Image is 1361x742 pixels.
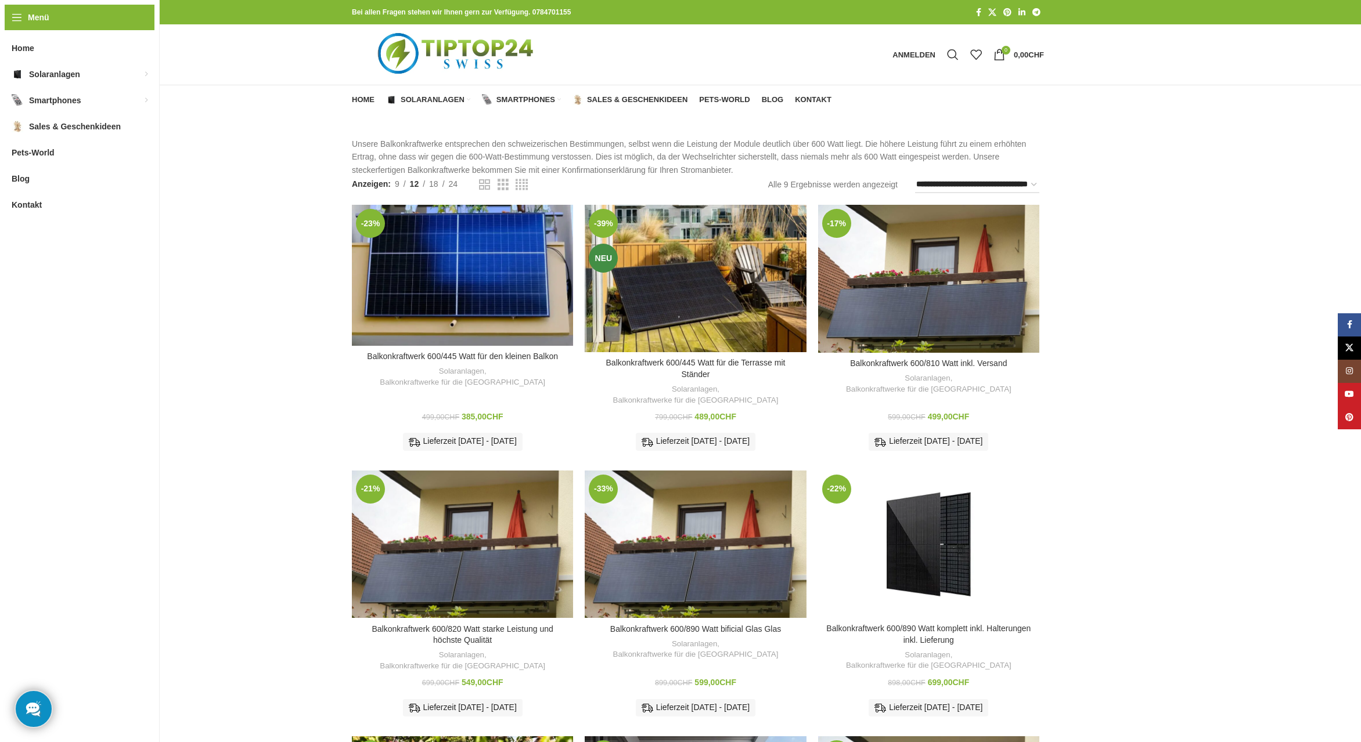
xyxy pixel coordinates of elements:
[1002,46,1010,55] span: 0
[985,5,1000,20] a: X Social Link
[29,116,121,137] span: Sales & Geschenkideen
[403,433,523,450] div: Lieferzeit [DATE] - [DATE]
[613,649,779,660] a: Balkonkraftwerke für die [GEOGRAPHIC_DATA]
[636,433,755,450] div: Lieferzeit [DATE] - [DATE]
[406,178,423,190] a: 12
[636,699,755,716] div: Lieferzeit [DATE] - [DATE]
[28,11,49,24] span: Menü
[869,699,988,716] div: Lieferzeit [DATE] - [DATE]
[988,43,1050,66] a: 0 0,00CHF
[1000,5,1015,20] a: Pinterest Social Link
[655,413,692,421] bdi: 799,00
[973,5,985,20] a: Facebook Social Link
[587,95,687,104] span: Sales & Geschenkideen
[892,51,935,59] span: Anmelden
[444,413,459,421] span: CHF
[928,678,970,687] bdi: 699,00
[386,95,397,105] img: Solaranlagen
[12,68,23,80] img: Solaranlagen
[352,470,573,618] a: Balkonkraftwerk 600/820 Watt starke Leistung und höchste Qualität
[380,377,545,388] a: Balkonkraftwerke für die [GEOGRAPHIC_DATA]
[694,412,736,421] bdi: 489,00
[12,95,23,106] img: Smartphones
[768,178,898,191] p: Alle 9 Ergebnisse werden angezeigt
[822,209,851,238] span: -17%
[964,43,988,66] div: Meine Wunschliste
[482,95,492,105] img: Smartphones
[498,178,509,192] a: Rasteransicht 3
[391,178,404,190] a: 9
[678,679,693,687] span: CHF
[352,178,391,190] span: Anzeigen
[12,142,55,163] span: Pets-World
[699,88,750,111] a: Pets-World
[610,624,781,634] a: Balkonkraftwerk 600/890 Watt bificial Glas Glas
[585,205,806,352] a: Balkonkraftwerk 600/445 Watt für die Terrasse mit Ständer
[941,43,964,66] a: Suche
[818,470,1039,618] a: Balkonkraftwerk 600/890 Watt komplett inkl. Halterungen inkl. Lieferung
[888,679,925,687] bdi: 898,00
[346,88,837,111] div: Hauptnavigation
[449,179,458,189] span: 24
[429,179,438,189] span: 18
[482,88,561,111] a: Smartphones
[1029,5,1044,20] a: Telegram Social Link
[585,470,806,618] a: Balkonkraftwerk 600/890 Watt bificial Glas Glas
[822,475,851,504] span: -22%
[846,384,1011,395] a: Balkonkraftwerke für die [GEOGRAPHIC_DATA]
[444,679,459,687] span: CHF
[818,205,1039,353] a: Balkonkraftwerk 600/810 Watt inkl. Versand
[29,90,81,111] span: Smartphones
[589,475,618,504] span: -33%
[12,38,34,59] span: Home
[953,412,970,421] span: CHF
[824,373,1034,394] div: ,
[496,95,555,104] span: Smartphones
[352,88,375,111] a: Home
[352,24,563,85] img: Tiptop24 Nachhaltige & Faire Produkte
[352,49,563,59] a: Logo der Website
[372,624,553,645] a: Balkonkraftwerk 600/820 Watt starke Leistung und höchste Qualität
[953,678,970,687] span: CHF
[395,179,399,189] span: 9
[826,624,1031,645] a: Balkonkraftwerk 600/890 Watt komplett inkl. Halterungen inkl. Lieferung
[1014,50,1044,59] bdi: 0,00
[358,650,567,671] div: ,
[672,384,717,395] a: Solaranlagen
[1338,406,1361,429] a: Pinterest Social Link
[888,413,925,421] bdi: 599,00
[358,366,567,388] div: ,
[12,121,23,132] img: Sales & Geschenkideen
[445,178,462,190] a: 24
[352,95,375,104] span: Home
[403,699,523,716] div: Lieferzeit [DATE] - [DATE]
[1338,360,1361,383] a: Instagram Social Link
[613,395,779,406] a: Balkonkraftwerke für die [GEOGRAPHIC_DATA]
[487,412,503,421] span: CHF
[380,661,545,672] a: Balkonkraftwerke für die [GEOGRAPHIC_DATA]
[439,650,484,661] a: Solaranlagen
[356,209,385,238] span: -23%
[386,88,470,111] a: Solaranlagen
[422,679,459,687] bdi: 699,00
[439,366,484,377] a: Solaranlagen
[887,43,941,66] a: Anmelden
[422,413,459,421] bdi: 499,00
[762,95,784,104] span: Blog
[573,95,583,105] img: Sales & Geschenkideen
[869,433,988,450] div: Lieferzeit [DATE] - [DATE]
[1028,50,1044,59] span: CHF
[462,678,503,687] bdi: 549,00
[589,244,618,273] span: Neu
[795,88,831,111] a: Kontakt
[12,194,42,215] span: Kontakt
[694,678,736,687] bdi: 599,00
[678,413,693,421] span: CHF
[487,678,503,687] span: CHF
[655,679,692,687] bdi: 899,00
[462,412,503,421] bdi: 385,00
[591,639,800,660] div: ,
[29,64,80,85] span: Solaranlagen
[905,650,950,661] a: Solaranlagen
